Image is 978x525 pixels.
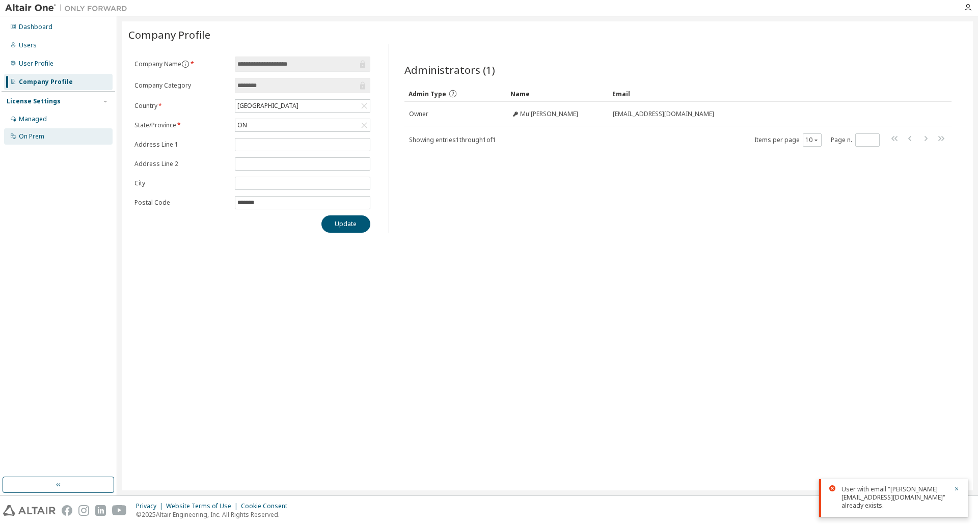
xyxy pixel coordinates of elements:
[19,41,37,49] div: Users
[235,100,370,112] div: [GEOGRAPHIC_DATA]
[134,141,229,149] label: Address Line 1
[409,135,496,144] span: Showing entries 1 through 1 of 1
[19,78,73,86] div: Company Profile
[5,3,132,13] img: Altair One
[19,132,44,141] div: On Prem
[520,110,578,118] span: Mu'[PERSON_NAME]
[754,133,822,147] span: Items per page
[236,100,300,112] div: [GEOGRAPHIC_DATA]
[404,63,495,77] span: Administrators (1)
[235,119,370,131] div: ON
[181,60,189,68] button: information
[78,505,89,516] img: instagram.svg
[7,97,61,105] div: License Settings
[613,110,714,118] span: [EMAIL_ADDRESS][DOMAIN_NAME]
[134,199,229,207] label: Postal Code
[134,102,229,110] label: Country
[805,136,819,144] button: 10
[19,60,53,68] div: User Profile
[166,502,241,510] div: Website Terms of Use
[19,23,52,31] div: Dashboard
[62,505,72,516] img: facebook.svg
[134,179,229,187] label: City
[95,505,106,516] img: linkedin.svg
[3,505,56,516] img: altair_logo.svg
[321,215,370,233] button: Update
[136,510,293,519] p: © 2025 Altair Engineering, Inc. All Rights Reserved.
[134,121,229,129] label: State/Province
[134,160,229,168] label: Address Line 2
[134,81,229,90] label: Company Category
[409,90,446,98] span: Admin Type
[236,120,249,131] div: ON
[19,115,47,123] div: Managed
[134,60,229,68] label: Company Name
[136,502,166,510] div: Privacy
[841,485,947,510] div: User with email "[PERSON_NAME][EMAIL_ADDRESS][DOMAIN_NAME]" already exists.
[409,110,428,118] span: Owner
[510,86,604,102] div: Name
[241,502,293,510] div: Cookie Consent
[128,27,210,42] span: Company Profile
[612,86,923,102] div: Email
[112,505,127,516] img: youtube.svg
[831,133,880,147] span: Page n.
